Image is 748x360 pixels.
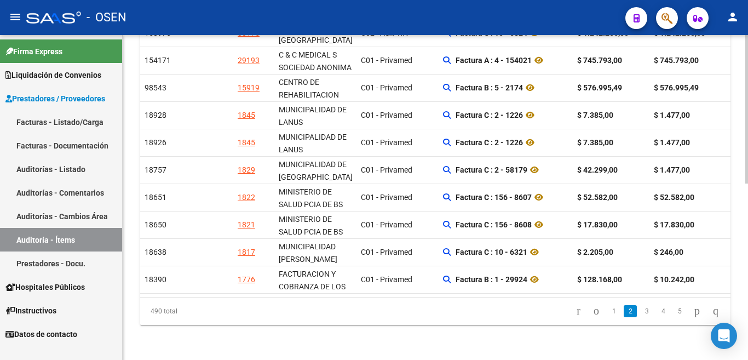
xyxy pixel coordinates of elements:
span: 18757 [145,165,166,174]
div: 1845 [238,109,255,122]
strong: $ 7.385,00 [577,111,613,119]
span: 18651 [145,193,166,202]
span: 154171 [145,56,171,65]
div: 1845 [238,136,255,149]
a: go to previous page [589,305,604,317]
div: - 30715497456 [279,268,352,330]
div: - 33661979629 [279,76,352,139]
span: Instructivos [5,305,56,317]
div: MINISTERIO DE SALUD PCIA DE BS AS [279,186,352,223]
strong: Factura B : 5 - 2174 [456,83,523,92]
strong: Factura C : 2 - 1226 [456,111,523,119]
span: C01 - Privamed [361,220,412,229]
strong: $ 576.995,49 [577,83,622,92]
div: - 30999001005 [279,104,352,141]
li: page 3 [638,302,655,321]
strong: $ 17.830,00 [654,220,694,229]
span: 18928 [145,111,166,119]
span: C01 - Privamed [361,138,412,147]
div: - 30999001005 [279,131,352,168]
div: FACTURACION Y COBRANZA DE LOS EFECTORES PUBLICOS S.E. [279,268,352,318]
a: go to last page [708,305,723,317]
div: Open Intercom Messenger [711,323,737,349]
a: 3 [640,305,653,317]
strong: $ 1.477,00 [654,111,690,119]
div: MUNICIPALIDAD [PERSON_NAME][GEOGRAPHIC_DATA] [279,241,353,278]
strong: $ 52.582,00 [577,193,618,202]
div: - 30626983398 [279,213,352,263]
span: Datos de contacto [5,328,77,340]
div: 15919 [238,82,260,94]
strong: $ 17.830,00 [577,220,618,229]
mat-icon: menu [9,10,22,24]
strong: $ 2.205,00 [577,248,613,256]
li: page 5 [671,302,688,321]
li: page 1 [606,302,622,321]
div: 1821 [238,219,255,231]
div: C & C MEDICAL S SOCIEDAD ANONIMA [279,49,352,74]
strong: $ 42.299,00 [577,165,618,174]
div: MUNICIPALIDAD DE [GEOGRAPHIC_DATA][PERSON_NAME] [279,158,353,196]
div: MINISTERIO DE SALUD PCIA DE BS AS [279,213,352,250]
div: 1817 [238,246,255,259]
span: Firma Express [5,45,62,58]
div: MUNICIPALIDAD DE LANUS [279,131,352,156]
a: go to next page [689,305,705,317]
strong: $ 128.168,00 [577,275,622,284]
strong: Factura C : 156 - 8607 [456,193,532,202]
span: C01 - Privamed [361,248,412,256]
span: Liquidación de Convenios [5,69,101,81]
a: go to first page [572,305,585,317]
strong: $ 745.793,00 [654,56,699,65]
span: 18638 [145,248,166,256]
div: - 30707174702 [279,49,352,86]
a: 2 [624,305,637,317]
div: - 30999262542 [279,158,352,208]
div: 29193 [238,54,260,67]
strong: Factura C : 156 - 8608 [456,220,532,229]
div: 490 total [140,298,256,325]
div: MUNICIPALIDAD DE [GEOGRAPHIC_DATA][PERSON_NAME] [279,21,353,59]
div: 1822 [238,191,255,204]
strong: $ 576.995,49 [654,83,699,92]
strong: $ 7.385,00 [577,138,613,147]
span: 18390 [145,275,166,284]
div: 1776 [238,273,255,286]
strong: Factura C : 10 - 6824 [456,28,527,37]
span: 18926 [145,138,166,147]
strong: $ 52.582,00 [654,193,694,202]
span: 18650 [145,220,166,229]
li: page 2 [622,302,638,321]
strong: Factura A : 4 - 154021 [456,56,532,65]
strong: Factura B : 1 - 29924 [456,275,527,284]
div: CENTRO DE REHABILITACION INTEGRAL BELLE EPOQUE SRL [279,76,352,126]
span: C01 - Privamed [361,56,412,65]
span: C01 - Privamed [361,165,412,174]
strong: $ 1.477,00 [654,138,690,147]
strong: $ 10.242,00 [654,275,694,284]
div: - 30999001935 [279,241,352,290]
div: 1829 [238,164,255,176]
strong: Factura C : 2 - 58179 [456,165,527,174]
span: C01 - Privamed [361,111,412,119]
a: 4 [657,305,670,317]
mat-icon: person [726,10,739,24]
div: - 30626983398 [279,186,352,236]
span: - OSEN [87,5,126,30]
span: 98543 [145,83,166,92]
strong: Factura C : 10 - 6321 [456,248,527,256]
li: page 4 [655,302,671,321]
strong: $ 745.793,00 [577,56,622,65]
div: MUNICIPALIDAD DE LANUS [279,104,352,129]
a: 5 [673,305,686,317]
span: Hospitales Públicos [5,281,85,293]
strong: $ 246,00 [654,248,683,256]
strong: Factura C : 2 - 1226 [456,138,523,147]
span: Prestadores / Proveedores [5,93,105,105]
span: C01 - Privamed [361,83,412,92]
span: C01 - Privamed [361,275,412,284]
strong: $ 1.477,00 [654,165,690,174]
span: C01 - Privamed [361,193,412,202]
a: 1 [607,305,620,317]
